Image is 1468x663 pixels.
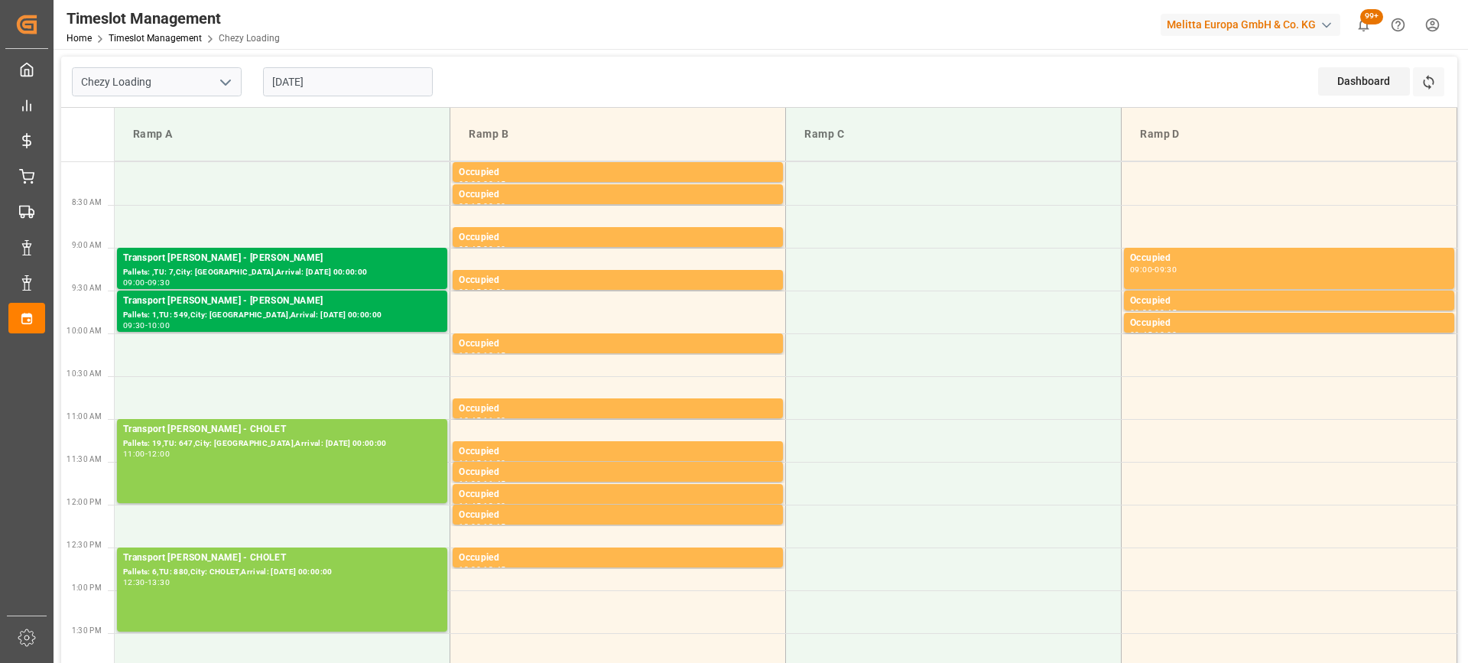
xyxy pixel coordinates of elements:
[483,417,505,424] div: 11:00
[67,327,102,335] span: 10:00 AM
[123,437,441,450] div: Pallets: 19,TU: 647,City: [GEOGRAPHIC_DATA],Arrival: [DATE] 00:00:00
[263,67,433,96] input: DD-MM-YYYY
[481,417,483,424] div: -
[123,279,145,286] div: 09:00
[459,460,481,466] div: 11:15
[483,566,505,573] div: 12:45
[459,187,777,203] div: Occupied
[123,251,441,266] div: Transport [PERSON_NAME] - [PERSON_NAME]
[483,502,505,509] div: 12:00
[213,70,236,94] button: open menu
[123,309,441,322] div: Pallets: 1,TU: 549,City: [GEOGRAPHIC_DATA],Arrival: [DATE] 00:00:00
[459,465,777,480] div: Occupied
[127,120,437,148] div: Ramp A
[481,566,483,573] div: -
[1130,294,1448,309] div: Occupied
[123,450,145,457] div: 11:00
[459,165,777,180] div: Occupied
[481,245,483,252] div: -
[67,541,102,549] span: 12:30 PM
[123,422,441,437] div: Transport [PERSON_NAME] - CHOLET
[459,417,481,424] div: 10:45
[481,288,483,295] div: -
[148,322,170,329] div: 10:00
[483,203,505,210] div: 08:30
[123,266,441,279] div: Pallets: ,TU: 7,City: [GEOGRAPHIC_DATA],Arrival: [DATE] 00:00:00
[1130,316,1448,331] div: Occupied
[481,203,483,210] div: -
[148,279,170,286] div: 09:30
[1161,10,1346,39] button: Melitta Europa GmbH & Co. KG
[67,498,102,506] span: 12:00 PM
[1134,120,1444,148] div: Ramp D
[1152,331,1155,338] div: -
[798,120,1109,148] div: Ramp C
[1155,331,1177,338] div: 10:00
[123,551,441,566] div: Transport [PERSON_NAME] - CHOLET
[123,566,441,579] div: Pallets: 6,TU: 880,City: CHOLET,Arrival: [DATE] 00:00:00
[145,279,148,286] div: -
[1318,67,1410,96] div: Dashboard
[483,523,505,530] div: 12:15
[1152,309,1155,316] div: -
[145,450,148,457] div: -
[72,241,102,249] span: 9:00 AM
[459,245,481,252] div: 08:45
[145,322,148,329] div: -
[1381,8,1415,42] button: Help Center
[481,352,483,359] div: -
[67,455,102,463] span: 11:30 AM
[1155,266,1177,273] div: 09:30
[72,583,102,592] span: 1:00 PM
[459,480,481,487] div: 11:30
[459,523,481,530] div: 12:00
[1130,309,1152,316] div: 09:30
[481,180,483,187] div: -
[459,352,481,359] div: 10:00
[1346,8,1381,42] button: show 100 new notifications
[459,180,481,187] div: 08:00
[123,579,145,586] div: 12:30
[459,487,777,502] div: Occupied
[123,294,441,309] div: Transport [PERSON_NAME] - [PERSON_NAME]
[109,33,202,44] a: Timeslot Management
[123,322,145,329] div: 09:30
[483,352,505,359] div: 10:15
[145,579,148,586] div: -
[459,551,777,566] div: Occupied
[67,33,92,44] a: Home
[483,480,505,487] div: 11:45
[1152,266,1155,273] div: -
[481,523,483,530] div: -
[483,288,505,295] div: 09:30
[459,336,777,352] div: Occupied
[459,288,481,295] div: 09:15
[67,7,280,30] div: Timeslot Management
[72,67,242,96] input: Type to search/select
[1130,331,1152,338] div: 09:45
[148,450,170,457] div: 12:00
[1161,14,1340,36] div: Melitta Europa GmbH & Co. KG
[459,566,481,573] div: 12:30
[148,579,170,586] div: 13:30
[459,230,777,245] div: Occupied
[72,626,102,635] span: 1:30 PM
[481,502,483,509] div: -
[459,401,777,417] div: Occupied
[459,502,481,509] div: 11:45
[67,412,102,421] span: 11:00 AM
[459,273,777,288] div: Occupied
[483,460,505,466] div: 11:30
[463,120,773,148] div: Ramp B
[1155,309,1177,316] div: 09:45
[481,480,483,487] div: -
[1130,266,1152,273] div: 09:00
[459,508,777,523] div: Occupied
[72,198,102,206] span: 8:30 AM
[1130,251,1448,266] div: Occupied
[459,444,777,460] div: Occupied
[459,203,481,210] div: 08:15
[72,284,102,292] span: 9:30 AM
[67,369,102,378] span: 10:30 AM
[483,245,505,252] div: 09:00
